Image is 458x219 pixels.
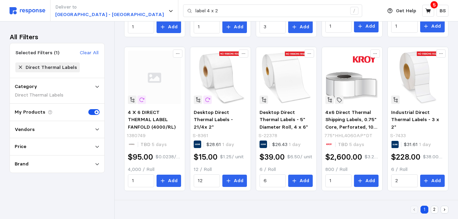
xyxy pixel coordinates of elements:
[234,23,243,31] p: Add
[395,175,414,187] input: Qty
[193,132,208,140] p: S-8361
[264,21,282,33] input: Qty
[15,126,35,133] p: Vendors
[221,141,234,147] span: 1 day
[141,141,167,148] p: TBD
[395,20,414,32] input: Qty
[431,177,441,185] p: Add
[440,7,446,15] p: BS
[128,166,181,173] p: 4,000 / Roll
[194,109,233,130] span: Desktop Direct Thermal Labels - 21/4x 2"
[354,175,379,187] button: Add
[431,206,439,214] button: 2
[325,166,379,173] p: 800 / Roll
[127,132,146,140] p: 1380749
[157,21,181,33] button: Add
[10,32,38,42] h3: All Filters
[437,5,448,17] button: BS
[128,152,153,162] h2: $95.00
[157,175,181,187] button: Add
[391,152,420,162] h2: $228.00
[288,21,313,33] button: Add
[260,109,308,130] span: Desktop Direct Thermal Labels - 5" Diameter Roll, 4 x 6"
[404,141,431,148] p: $31.61
[391,109,439,130] span: Industrial Direct Thermal Labels - 3 x 2"
[324,132,372,140] p: 775*HHL4060AP*DT
[420,20,445,32] button: Add
[418,141,431,147] span: 1 day
[391,51,444,104] img: S-7433_txt_USEng
[288,175,313,187] button: Add
[168,177,178,185] p: Add
[194,166,247,173] p: 12 / Roll
[365,153,379,161] p: $3.25 / unit
[168,23,178,31] p: Add
[420,206,428,214] button: 1
[431,23,441,30] p: Add
[329,175,348,187] input: Qty
[260,152,285,162] h2: $39.00
[365,177,375,185] p: Add
[390,132,406,140] p: S-7433
[150,141,167,147] span: 5 days
[350,7,358,15] div: /
[222,175,247,187] button: Add
[222,21,247,33] button: Add
[198,21,216,33] input: Qty
[348,141,364,147] span: 5 days
[287,141,301,147] span: 1 day
[329,20,348,32] input: Qty
[132,175,150,187] input: Qty
[287,153,312,161] p: $6.50 / unit
[383,4,420,17] button: Get Help
[80,49,99,57] p: Clear All
[15,143,26,150] p: Price
[264,175,282,187] input: Qty
[420,175,445,187] button: Add
[194,152,218,162] h2: $15.00
[10,7,45,14] img: svg%3e
[423,153,444,161] p: $38.00 / unit
[391,166,444,173] p: 6 / Roll
[206,141,234,148] p: $28.61
[325,51,379,104] img: a3a7dbfe-d4bb-4ff5-9c34-172dc18f8afa.jpg
[299,23,309,31] p: Add
[299,177,309,185] p: Add
[365,23,375,30] p: Add
[433,1,436,9] p: 5
[220,153,243,161] p: $1.25 / unit
[260,166,313,173] p: 6 / Roll
[156,153,181,161] p: $0.0238 / unit
[132,21,150,33] input: Qty
[354,20,379,32] button: Add
[79,49,99,57] button: Clear All
[234,177,243,185] p: Add
[260,51,313,104] img: S-22378_txt_USEng
[15,160,29,168] p: Brand
[15,108,45,116] p: My Products
[128,51,181,104] img: svg%3e
[15,91,100,99] div: Direct Thermal Labels
[55,11,164,18] p: [GEOGRAPHIC_DATA] - [GEOGRAPHIC_DATA]
[272,141,301,148] p: $26.43
[198,175,216,187] input: Qty
[195,5,346,17] input: Search for a product name or SKU
[396,7,416,15] p: Get Help
[194,51,247,104] img: S-8361_txt_USEng
[325,152,362,162] h2: $2,600.00
[15,83,37,90] p: Category
[15,49,59,56] div: Selected Filters (1)
[26,64,77,71] div: Direct Thermal Labels
[325,109,377,137] span: 4x6 Direct Thermal Shipping Labels, 0.75" Core, Perforated, 105 Labels/Roll
[258,132,277,140] p: S-22378
[338,141,364,148] p: TBD
[55,3,164,11] p: Deliver to
[128,109,176,130] span: 4 X 6 DIRECT THERMAL LABEL FANFOLD (4000/RL)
